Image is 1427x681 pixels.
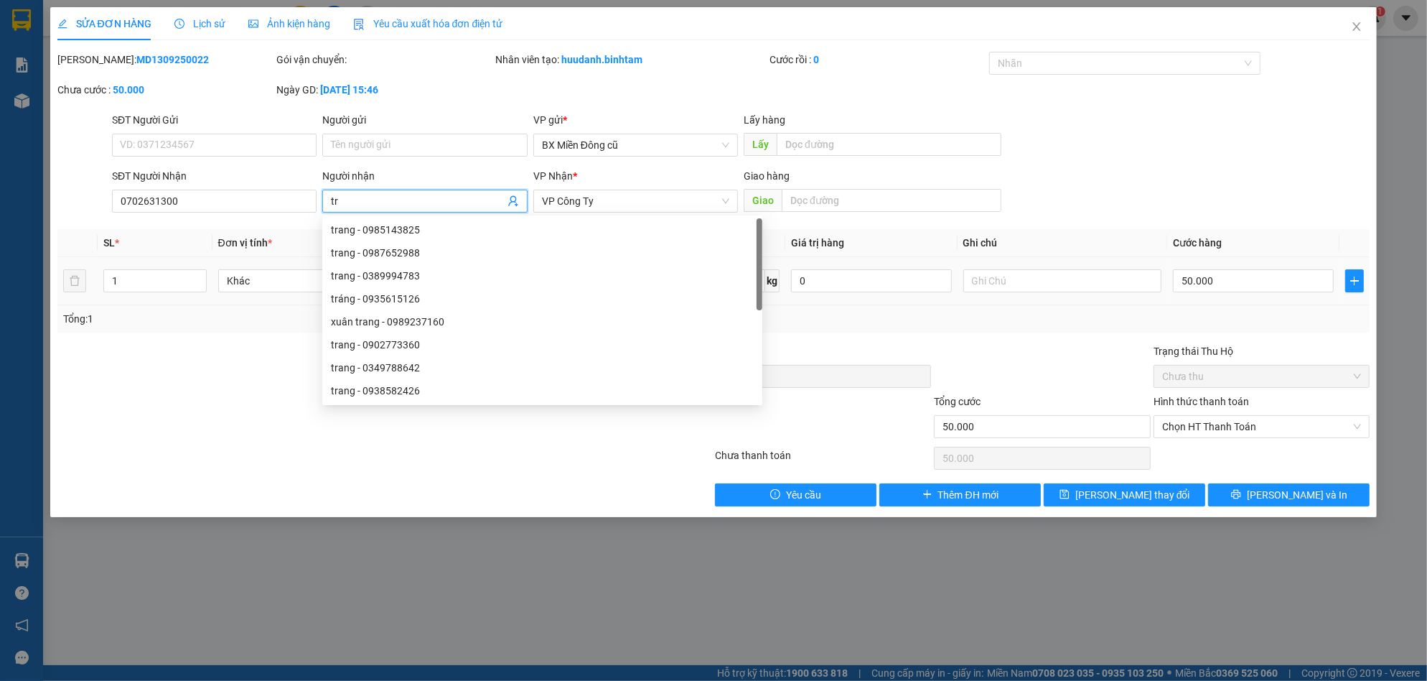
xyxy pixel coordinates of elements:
input: Dọc đường [777,133,1001,156]
span: Giao [744,189,782,212]
div: trang - 0389994783 [322,264,762,287]
span: printer [1231,489,1241,501]
span: Nhận: [6,102,201,116]
div: Nhân viên tạo: [496,52,767,68]
span: Giao hàng [744,170,790,182]
div: trang - 0987652988 [322,241,762,264]
span: Lịch sử [174,18,225,29]
div: SĐT Người Nhận [112,168,317,184]
span: Lấy hàng [744,114,785,126]
button: delete [63,269,86,292]
div: trang - 0938582426 [322,379,762,402]
div: Gói vận chuyển: [276,52,492,68]
span: Cước hàng [1173,237,1222,249]
div: Cước rồi : [769,52,986,68]
span: exclamation-circle [770,489,780,501]
div: trang - 0349788642 [322,356,762,379]
span: edit [57,19,67,29]
span: SỬA ĐƠN HÀNG [57,18,151,29]
b: 0 [813,54,819,65]
div: Chưa thanh toán [713,448,932,473]
div: trang - 0985143825 [331,222,754,238]
div: Người gửi [322,112,527,128]
span: Lấy [744,133,777,156]
span: VP Công Ty [542,190,729,212]
div: trang - 0902773360 [322,333,762,356]
img: icon [353,19,365,30]
div: SĐT Người Gửi [112,112,317,128]
span: plus [1346,275,1363,287]
b: 50.000 [113,84,144,96]
button: printer[PERSON_NAME] và In [1208,483,1370,506]
span: trang [102,102,201,116]
span: kg [765,269,780,292]
span: Yêu cầu [786,487,821,503]
span: Gửi: [6,83,27,96]
span: Chưa thu [1162,366,1361,387]
span: Giá trị hàng [791,237,844,249]
span: user-add [507,195,519,207]
span: close [1351,21,1362,32]
div: Ngày GD: [276,82,492,98]
b: [DATE] 15:46 [320,84,378,96]
span: Thêm ĐH mới [938,487,998,503]
div: tráng - 0935615126 [322,287,762,310]
span: VP Công Ty - [36,102,201,116]
div: trang - 0902773360 [331,337,754,353]
span: Đơn vị tính [218,237,272,249]
input: Dọc đường [782,189,1001,212]
div: VP gửi [533,112,738,128]
span: Chọn HT Thanh Toán [1162,416,1361,437]
span: BX Miền Đông cũ [542,134,729,156]
div: trang - 0987652988 [331,245,754,261]
span: Tổng cước [934,396,981,407]
img: logo [6,11,49,75]
strong: CÔNG TY CP BÌNH TÂM [51,8,195,48]
div: xuân trang - 0989237160 [331,314,754,330]
span: plus [922,489,932,501]
div: trang - 0938582426 [331,383,754,399]
div: Trạng thái Thu Hộ [1154,343,1370,359]
span: Ảnh kiện hàng [248,18,330,29]
span: BX Miền Đông cũ ĐT: [51,50,195,78]
span: Khác [227,270,408,292]
b: MD1309250022 [136,54,209,65]
input: Ghi Chú [963,269,1162,292]
div: trang - 0349788642 [331,360,754,376]
span: save [1059,489,1070,501]
button: plusThêm ĐH mới [879,483,1041,506]
div: xuân trang - 0989237160 [322,310,762,333]
div: Tổng: 1 [63,311,551,327]
button: plus [1345,269,1364,292]
span: BX Miền Đông cũ - [27,83,123,96]
span: [PERSON_NAME] thay đổi [1075,487,1190,503]
div: tráng - 0935615126 [331,291,754,307]
th: Ghi chú [958,229,1168,257]
span: [PERSON_NAME] và In [1247,487,1347,503]
button: exclamation-circleYêu cầu [715,483,876,506]
div: trang - 0389994783 [331,268,754,284]
div: trang - 0985143825 [322,218,762,241]
span: 0702631300 - [129,102,201,116]
b: huudanh.binhtam [562,54,643,65]
span: VP Nhận [533,170,573,182]
button: Close [1337,7,1377,47]
span: 0919 110 458 [51,50,195,78]
div: [PERSON_NAME]: [57,52,273,68]
span: clock-circle [174,19,184,29]
button: save[PERSON_NAME] thay đổi [1044,483,1205,506]
label: Hình thức thanh toán [1154,396,1249,407]
div: Chưa cước : [57,82,273,98]
div: Người nhận [322,168,527,184]
span: Yêu cầu xuất hóa đơn điện tử [353,18,503,29]
span: picture [248,19,258,29]
span: SL [103,237,115,249]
